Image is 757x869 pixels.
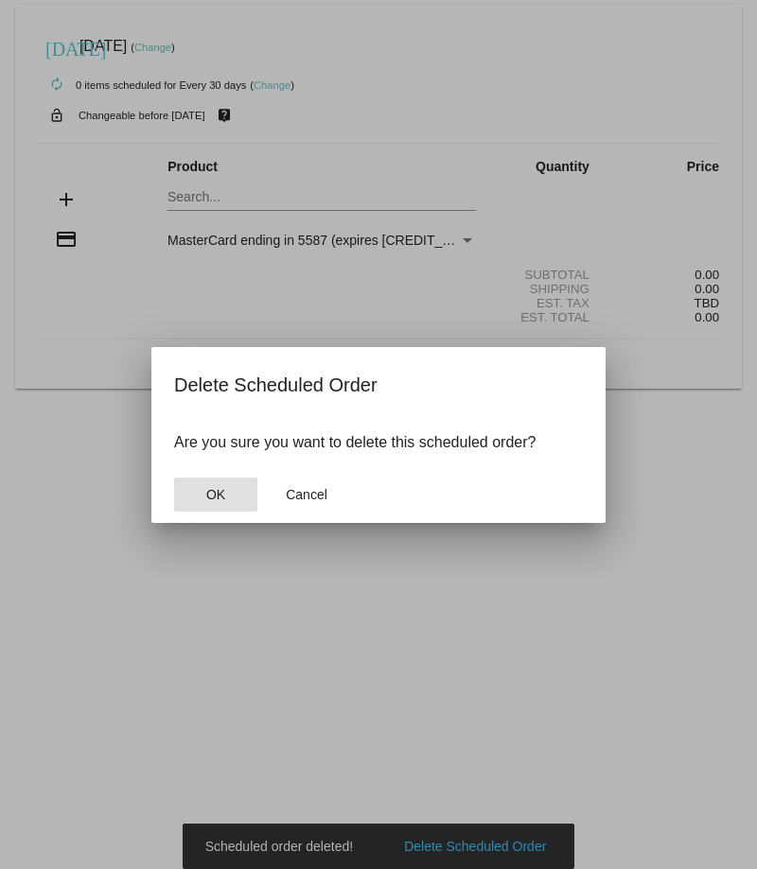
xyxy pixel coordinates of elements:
button: Close dialog [265,478,348,512]
p: Are you sure you want to delete this scheduled order? [174,434,583,451]
span: OK [206,487,225,502]
h2: Delete Scheduled Order [174,370,583,400]
button: Close dialog [174,478,257,512]
span: Cancel [286,487,327,502]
